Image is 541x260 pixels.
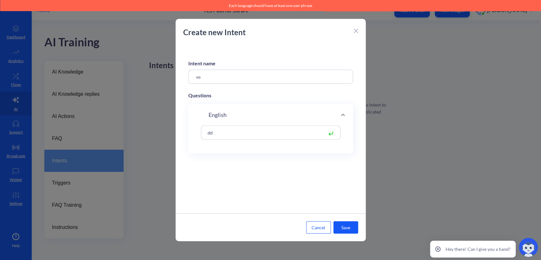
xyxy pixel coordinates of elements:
div: Questions [188,92,353,99]
span: English [209,111,227,119]
p: Create new Intent [183,27,351,38]
div: Intent name [188,60,353,67]
p: Hey there! Can I give you a hand? [446,246,511,252]
button: Save [333,221,358,234]
img: copilot-icon.svg [519,238,538,257]
input: Type name [188,70,353,84]
span: Each language should have at least one user phrase [229,3,312,8]
div: English [188,104,353,126]
input: + Add user phrase and press Enter to add it [204,129,324,136]
button: Cancel [306,221,331,234]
